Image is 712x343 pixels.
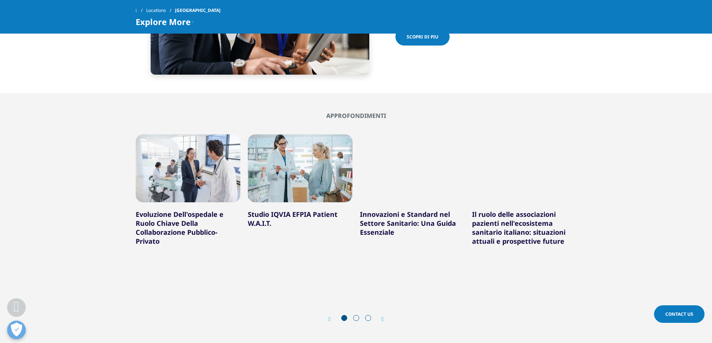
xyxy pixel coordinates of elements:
[175,4,221,17] span: [GEOGRAPHIC_DATA]
[136,210,224,246] a: Evoluzione Dell'ospedale e Ruolo Chiave Della Collaborazione Pubblico-Privato
[146,4,175,17] a: Locations
[654,305,705,323] a: Contact Us
[7,321,26,339] button: Apri preferenze
[407,34,438,40] span: SCOPRI DI PIU
[360,134,465,281] div: 3 / 12
[136,134,240,281] div: 1 / 12
[248,134,352,281] div: 2 / 12
[395,28,450,46] a: SCOPRI DI PIU
[665,311,693,317] span: Contact Us
[472,210,565,246] a: Il ruolo delle associazioni pazienti nell'ecosistema sanitario italiano: situazioni attuali e pro...
[248,210,337,228] a: Studio IQVIA EFPIA Patient W.A.I.T.
[329,315,338,322] div: Previous slide
[136,17,191,26] span: Explore More
[360,210,456,237] a: Innovazioni e Standard nel Settore Sanitario: Una Guida Essenziale
[374,315,384,322] div: Next slide
[136,112,577,119] h2: Approfondimenti
[472,134,577,281] div: 4 / 12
